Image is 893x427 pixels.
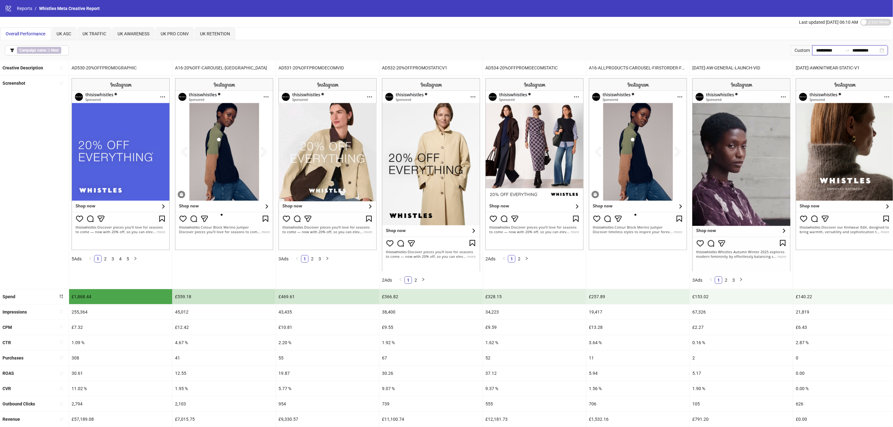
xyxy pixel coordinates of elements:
div: £11,100.74 [379,412,483,427]
button: right [419,276,427,284]
b: Spend [3,294,15,299]
span: Whistles Meta Creative Report [39,6,100,11]
a: Reports [16,5,33,12]
img: Screenshot 6906648483131 [278,78,377,250]
div: 1.95 % [173,381,276,396]
li: 1 [404,276,412,284]
span: sort-ascending [59,325,63,329]
a: 4 [117,255,124,262]
a: 2 [412,277,419,284]
li: 1 [715,276,722,284]
a: 2 [723,277,730,284]
div: £328.15 [483,289,586,304]
button: left [293,255,301,263]
div: AD530-20%OFFPROMOGRAPHIC [69,60,172,75]
span: sort-ascending [59,371,63,375]
a: 2 [516,255,523,262]
div: 2,103 [173,396,276,411]
b: CPM [3,325,12,330]
div: £13.28 [586,320,690,335]
b: Nest [51,48,59,53]
a: 3 [109,255,116,262]
li: 3 [316,255,324,263]
span: to [845,48,850,53]
li: Previous Page [87,255,94,263]
span: sort-ascending [59,81,63,85]
div: 954 [276,396,379,411]
b: Purchases [3,355,23,360]
div: Custom [790,45,812,55]
a: 1 [301,255,308,262]
div: 30.61 [69,366,172,381]
span: 2 Ads [485,256,495,261]
button: left [397,276,404,284]
div: 255,364 [69,304,172,319]
div: 2,794 [69,396,172,411]
span: UK ASC [57,31,71,36]
span: right [133,257,137,260]
span: right [325,257,329,260]
span: 3 Ads [692,278,702,283]
li: Next Page [419,276,427,284]
a: 1 [715,277,722,284]
button: right [132,255,139,263]
li: 1 [508,255,515,263]
b: Creative Description [3,65,43,70]
span: left [88,257,92,260]
div: 41 [173,350,276,365]
b: Screenshot [3,81,25,86]
div: 30.26 [379,366,483,381]
span: right [739,278,743,281]
button: right [523,255,530,263]
li: Next Page [324,255,331,263]
div: 19,417 [586,304,690,319]
div: £12,181.73 [483,412,586,427]
li: Previous Page [293,255,301,263]
div: 11 [586,350,690,365]
div: £10.81 [276,320,379,335]
div: 1.56 % [586,381,690,396]
b: Outbound Clicks [3,401,35,406]
div: £1,532.16 [586,412,690,427]
div: 67 [379,350,483,365]
span: left [295,257,299,260]
div: £2.27 [690,320,793,335]
a: 1 [405,277,412,284]
div: 43,435 [276,304,379,319]
li: Previous Page [707,276,715,284]
span: sort-ascending [59,417,63,421]
div: A16-20%OFF-CAROUSEL-[GEOGRAPHIC_DATA] [173,60,276,75]
li: Previous Page [500,255,508,263]
li: 1 [301,255,309,263]
li: 3 [730,276,737,284]
div: 45,012 [173,304,276,319]
div: 308 [69,350,172,365]
button: left [87,255,94,263]
div: 3.64 % [586,335,690,350]
li: 4 [117,255,124,263]
div: £57,189.08 [69,412,172,427]
div: AD531-20%OFFPROMOECOMVID [276,60,379,75]
div: 739 [379,396,483,411]
img: Screenshot 6906651679131 [485,78,584,250]
a: 3 [316,255,323,262]
li: Previous Page [397,276,404,284]
span: sort-ascending [59,386,63,391]
div: 55 [276,350,379,365]
span: UK PRO CONV [161,31,189,36]
span: 3 Ads [278,256,288,261]
span: sort-ascending [59,340,63,344]
div: 5.77 % [276,381,379,396]
b: Revenue [3,417,20,422]
div: 1.09 % [69,335,172,350]
button: right [737,276,745,284]
li: Next Page [737,276,745,284]
b: CVR [3,386,11,391]
div: 1.92 % [379,335,483,350]
a: 1 [94,255,101,262]
span: ∋ [17,47,61,54]
li: Next Page [132,255,139,263]
li: 2 [515,255,523,263]
button: Campaign name ∋ Nest [5,45,69,55]
div: 2.20 % [276,335,379,350]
